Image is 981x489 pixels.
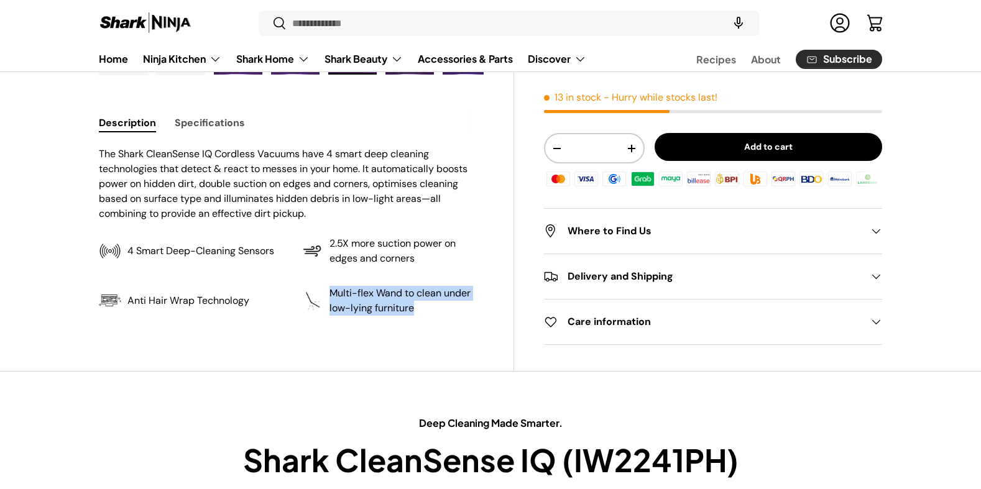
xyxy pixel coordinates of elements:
[418,47,513,71] a: Accessories & Parts
[604,91,717,104] p: - Hurry while stocks last!
[601,169,628,188] img: gcash
[544,91,601,104] span: 13 in stock
[99,47,586,71] nav: Primary
[798,169,825,188] img: bdo
[666,47,882,71] nav: Secondary
[127,244,274,258] p: 4 Smart Deep-Cleaning Sensors
[796,50,882,69] a: Subscribe
[175,109,245,137] button: Specifications
[770,169,797,188] img: qrph
[826,169,853,188] img: metrobank
[544,209,882,254] summary: Where to Find Us
[329,286,483,316] p: Multi-flex Wand to clean under low-lying furniture
[544,299,882,344] summary: Care information
[99,109,156,137] button: Description
[854,169,882,188] img: landbank
[685,169,712,188] img: billease
[229,47,317,71] summary: Shark Home
[545,169,572,188] img: master
[544,314,862,329] h2: Care information
[742,169,769,188] img: ubp
[317,47,410,71] summary: Shark Beauty
[127,293,249,308] p: Anti Hair Wrap Technology
[823,55,872,65] span: Subscribe
[657,169,684,188] img: maya
[99,47,128,71] a: Home
[544,254,882,299] summary: Delivery and Shipping
[99,11,192,35] img: Shark Ninja Philippines
[99,147,484,221] p: The Shark CleanSense IQ Cordless Vacuums have 4 smart deep cleaning technologies that detect & re...
[136,47,229,71] summary: Ninja Kitchen
[713,169,740,188] img: bpi
[172,416,809,431] p: Deep Cleaning Made Smarter.
[544,269,862,284] h2: Delivery and Shipping
[172,441,809,479] h2: Shark CleanSense IQ (IW2241PH)
[329,236,483,266] p: 2.5X more suction power on edges and corners
[629,169,656,188] img: grabpay
[520,47,594,71] summary: Discover
[696,47,736,71] a: Recipes
[719,10,758,37] speech-search-button: Search by voice
[573,169,600,188] img: visa
[751,47,781,71] a: About
[544,224,862,239] h2: Where to Find Us
[655,133,882,161] button: Add to cart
